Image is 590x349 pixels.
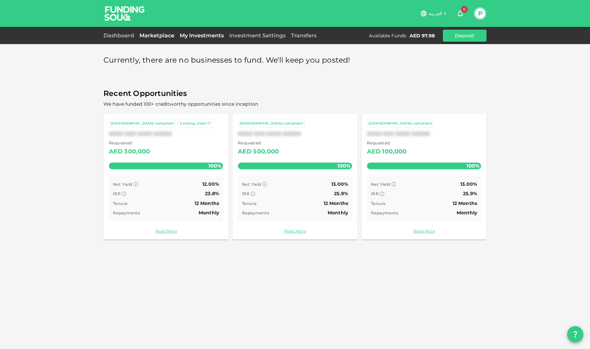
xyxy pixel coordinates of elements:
a: Read More [109,228,223,234]
div: XXXX XXX XXXX XXXXX [367,131,481,137]
span: Tenure [371,201,385,206]
a: Marketplace [137,32,177,39]
div: 100,000 [382,146,407,157]
div: AED 97.98 [410,32,435,39]
span: 100% [207,161,223,171]
a: [DEMOGRAPHIC_DATA]-compliantXXXX XXX XXXX XXXXX Requested AED100,000100% Net Yield 13.00% IRR 25.... [362,114,487,240]
span: IRR [371,191,379,196]
span: 13.00% [460,181,477,187]
button: 0 [454,7,467,20]
span: Recent Opportunities [103,87,487,100]
a: Transfers [288,32,319,39]
span: Net Yield [113,182,132,187]
button: P [475,8,485,19]
span: Tenure [113,201,127,206]
span: Monthly [199,210,219,216]
a: Dashboard [103,32,137,39]
a: Read More [367,228,481,234]
span: Tenure [242,201,256,206]
span: 23.8% [205,190,219,197]
div: [DEMOGRAPHIC_DATA]-compliant [240,121,303,127]
span: 25.9% [334,190,348,197]
button: Deposit [443,30,487,42]
a: [DEMOGRAPHIC_DATA]-compliant Existing clientXXXX XXX XXXX XXXXX Requested AED300,000100% Net Yiel... [103,114,228,240]
span: 100% [336,161,352,171]
span: العربية [429,10,442,16]
span: Requested [109,140,150,146]
div: [DEMOGRAPHIC_DATA]-compliant [369,121,432,127]
span: Repayments [371,210,398,215]
span: Repayments [113,210,140,215]
div: XXXX XXX XXXX XXXXX [109,131,223,137]
span: Currently, there are no businesses to fund. We'll keep you posted! [103,54,350,67]
div: AED [109,146,123,157]
span: 100% [465,161,481,171]
span: 12 Months [324,200,348,206]
div: 500,000 [253,146,279,157]
div: 300,000 [124,146,150,157]
div: [DEMOGRAPHIC_DATA]-compliant [111,121,174,127]
span: IRR [242,191,250,196]
span: We have funded 100+ creditworthy opportunities since inception [103,101,258,107]
span: Requested [238,140,279,146]
span: 13.00% [331,181,348,187]
div: AED [367,146,381,157]
div: XXXX XXX XXXX XXXXX [238,131,352,137]
span: Requested [367,140,407,146]
span: IRR [113,191,121,196]
a: [DEMOGRAPHIC_DATA]-compliantXXXX XXX XXXX XXXXX Requested AED500,000100% Net Yield 13.00% IRR 25.... [233,114,357,240]
span: Net Yield [371,182,390,187]
a: My Investments [177,32,226,39]
span: 25.9% [463,190,477,197]
div: AED [238,146,252,157]
div: Available Funds : [369,32,407,39]
a: Read More [238,228,352,234]
span: Net Yield [242,182,261,187]
button: question [567,326,583,342]
a: Investment Settings [226,32,288,39]
span: 0 [461,6,468,13]
span: 12.00% [202,181,219,187]
span: 12 Months [195,200,219,206]
span: Existing client [180,121,207,126]
span: Monthly [328,210,348,216]
span: 12 Months [453,200,477,206]
span: Monthly [457,210,477,216]
span: Repayments [242,210,269,215]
